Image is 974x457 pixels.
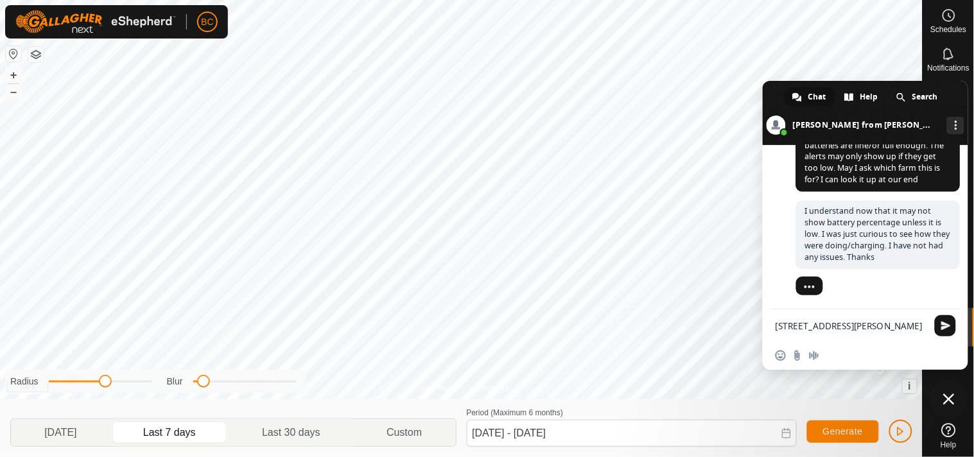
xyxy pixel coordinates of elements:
[947,117,964,134] div: More channels
[807,420,879,443] button: Generate
[6,46,21,62] button: Reset Map
[262,425,320,440] span: Last 30 days
[6,84,21,99] button: –
[809,350,819,361] span: Audio message
[474,383,512,394] a: Contact Us
[776,350,786,361] span: Insert an emoji
[6,67,21,83] button: +
[903,379,917,393] button: i
[44,425,76,440] span: [DATE]
[928,64,970,72] span: Notifications
[467,408,564,417] label: Period (Maximum 6 months)
[912,87,938,107] span: Search
[805,206,950,263] span: I understand now that it may not show battery percentage unless it is low. I was just curious to ...
[792,350,803,361] span: Send a file
[823,426,863,436] span: Generate
[837,87,887,107] div: Help
[889,87,947,107] div: Search
[10,375,39,388] label: Radius
[15,10,176,33] img: Gallagher Logo
[143,425,196,440] span: Last 7 days
[930,380,968,418] div: Close chat
[776,320,927,332] textarea: Compose your message...
[923,418,974,454] a: Help
[201,15,213,29] span: BC
[167,375,183,388] label: Blur
[930,26,966,33] span: Schedules
[941,441,957,449] span: Help
[808,87,826,107] span: Chat
[909,381,911,392] span: i
[805,128,944,185] span: Hey, this is always blank because the batteries are fine/or full enough. The alerts may only show...
[28,47,44,62] button: Map Layers
[785,87,835,107] div: Chat
[410,383,458,394] a: Privacy Policy
[387,425,422,440] span: Custom
[935,315,956,336] span: Send
[860,87,878,107] span: Help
